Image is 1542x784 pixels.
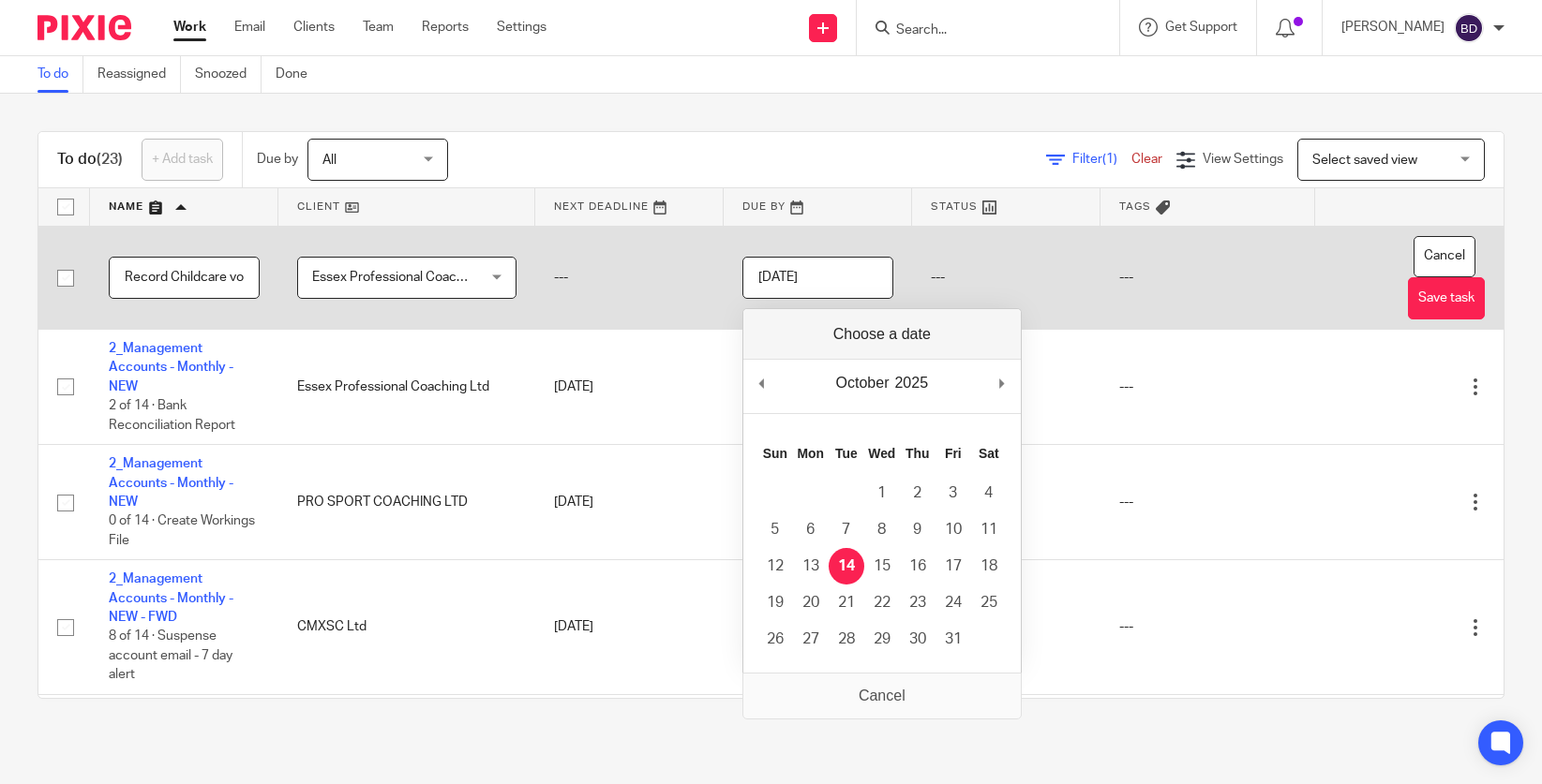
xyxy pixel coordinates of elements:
a: 2_Management Accounts - Monthly - NEW - FWD [109,572,233,624]
button: 4 [971,475,1007,511]
span: 2 of 14 · Bank Reconciliation Report [109,399,235,432]
a: Settings [497,18,546,37]
a: + Add task [142,139,223,181]
button: 14 [829,548,864,584]
button: 11 [971,511,1007,548]
button: 17 [936,548,971,584]
button: 6 [793,511,829,548]
button: 27 [793,621,829,658]
div: --- [1119,617,1296,636]
button: 12 [757,548,793,584]
span: 0 of 14 · Create Workings File [109,514,255,547]
span: All [322,154,337,167]
p: Due by [257,150,298,169]
button: 8 [864,511,900,548]
a: Snoozed [195,56,262,93]
button: 26 [757,621,793,658]
span: Select saved view [1312,154,1417,167]
td: Essex Professional Coaching Ltd [278,330,534,445]
button: 1 [864,475,900,511]
button: 29 [864,621,900,658]
span: Filter [1072,153,1131,166]
abbr: Friday [945,446,962,461]
button: 3 [936,475,971,511]
abbr: Sunday [763,446,787,461]
button: 9 [900,511,936,548]
td: --- [535,226,724,330]
a: Clear [1131,153,1162,166]
a: Team [363,18,394,37]
input: Task name [109,257,260,299]
button: 15 [864,548,900,584]
span: Tags [1119,201,1151,212]
button: 18 [971,548,1007,584]
button: Cancel [1414,236,1475,278]
button: 20 [793,584,829,621]
abbr: Wednesday [868,446,895,461]
p: [PERSON_NAME] [1341,18,1445,37]
abbr: Thursday [906,446,929,461]
td: [DATE] [535,560,724,695]
button: 16 [900,548,936,584]
span: 8 of 14 · Suspense account email - 7 day alert [109,629,232,681]
div: --- [1119,493,1296,511]
button: Next Month [993,369,1011,397]
button: 2 [900,475,936,511]
button: 7 [829,511,864,548]
span: (23) [97,152,123,167]
abbr: Saturday [979,446,999,461]
button: 23 [900,584,936,621]
a: Reports [422,18,469,37]
td: CMXSC Ltd [278,560,534,695]
td: PRO SPORT COACHING LTD [278,445,534,560]
button: 22 [864,584,900,621]
input: Search [894,22,1063,39]
a: Done [276,56,322,93]
a: Email [234,18,265,37]
abbr: Tuesday [835,446,858,461]
a: To do [37,56,83,93]
a: 2_Management Accounts - Monthly - NEW [109,457,233,509]
a: Work [173,18,206,37]
span: View Settings [1203,153,1283,166]
button: Save task [1408,277,1485,319]
button: 13 [793,548,829,584]
h1: To do [57,150,123,170]
td: --- [1100,226,1315,330]
div: --- [1119,377,1296,396]
a: 2_Management Accounts - Monthly - NEW [109,342,233,393]
td: [DATE] [535,330,724,445]
div: 2025 [891,369,931,397]
a: Reassigned [97,56,181,93]
input: Use the arrow keys to pick a date [742,257,893,299]
button: 10 [936,511,971,548]
button: Previous Month [753,369,771,397]
span: Essex Professional Coaching Ltd [312,271,504,284]
img: svg%3E [1454,13,1484,43]
td: --- [912,226,1100,330]
button: 31 [936,621,971,658]
button: 25 [971,584,1007,621]
span: (1) [1102,153,1117,166]
button: 21 [829,584,864,621]
td: [DATE] [535,445,724,560]
button: 28 [829,621,864,658]
div: October [833,369,892,397]
button: 5 [757,511,793,548]
abbr: Monday [798,446,824,461]
span: Get Support [1165,21,1237,34]
img: Pixie [37,15,131,40]
button: 24 [936,584,971,621]
a: Clients [293,18,335,37]
button: 19 [757,584,793,621]
button: 30 [900,621,936,658]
